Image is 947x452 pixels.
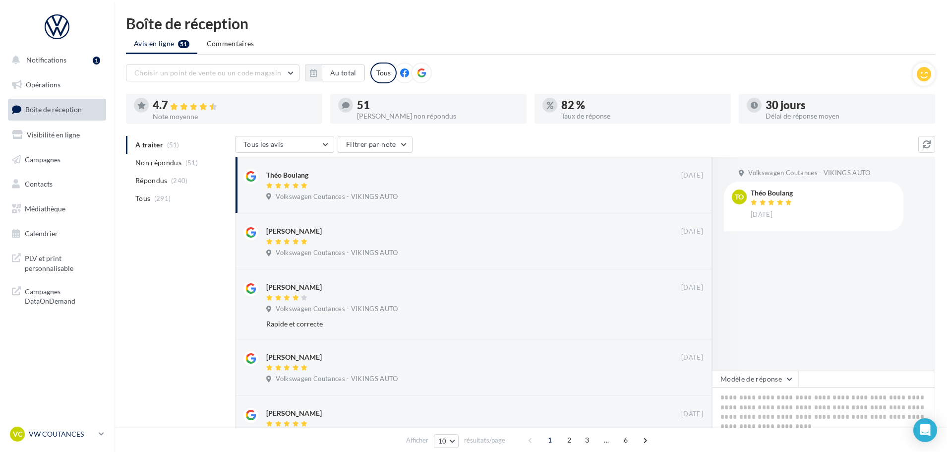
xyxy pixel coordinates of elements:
[561,432,577,448] span: 2
[6,223,108,244] a: Calendrier
[542,432,558,448] span: 1
[370,63,397,83] div: Tous
[266,226,322,236] div: [PERSON_NAME]
[93,57,100,65] div: 1
[135,176,168,186] span: Répondus
[153,100,314,111] div: 4.7
[135,194,150,203] span: Tous
[185,159,198,167] span: (51)
[712,371,798,387] button: Modèle de réponse
[6,74,108,95] a: Opérations
[6,198,108,219] a: Médiathèque
[357,100,519,111] div: 51
[276,193,398,201] span: Volkswagen Coutances - VIKINGS AUTO
[681,171,703,180] span: [DATE]
[618,432,634,448] span: 6
[579,432,595,448] span: 3
[406,436,428,445] span: Afficher
[135,158,181,168] span: Non répondus
[276,375,398,384] span: Volkswagen Coutances - VIKINGS AUTO
[154,194,171,202] span: (291)
[25,252,102,273] span: PLV et print personnalisable
[8,425,106,444] a: VC VW COUTANCES
[235,136,334,153] button: Tous les avis
[153,113,314,120] div: Note moyenne
[134,68,281,77] span: Choisir un point de vente ou un code magasin
[276,249,398,258] span: Volkswagen Coutances - VIKINGS AUTO
[276,305,398,314] span: Volkswagen Coutances - VIKINGS AUTO
[322,65,365,81] button: Au total
[126,65,299,81] button: Choisir un point de vente ou un code magasin
[305,65,365,81] button: Au total
[26,56,66,64] span: Notifications
[561,113,723,120] div: Taux de réponse
[338,136,413,153] button: Filtrer par note
[6,174,108,194] a: Contacts
[126,16,935,31] div: Boîte de réception
[681,353,703,362] span: [DATE]
[748,169,870,178] span: Volkswagen Coutances - VIKINGS AUTO
[434,434,459,448] button: 10
[25,285,102,306] span: Campagnes DataOnDemand
[751,210,772,219] span: [DATE]
[766,113,927,120] div: Délai de réponse moyen
[266,170,308,180] div: Théo Boulang
[171,177,188,185] span: (240)
[598,432,614,448] span: ...
[681,283,703,292] span: [DATE]
[266,408,322,418] div: [PERSON_NAME]
[357,113,519,120] div: [PERSON_NAME] non répondus
[751,190,794,196] div: Théo Boulang
[266,352,322,362] div: [PERSON_NAME]
[266,319,639,329] div: Rapide et correcte
[913,418,937,442] div: Open Intercom Messenger
[13,429,22,439] span: VC
[25,180,53,188] span: Contacts
[681,227,703,236] span: [DATE]
[6,50,104,70] button: Notifications 1
[735,192,744,202] span: To
[25,155,60,163] span: Campagnes
[243,140,284,148] span: Tous les avis
[681,410,703,419] span: [DATE]
[766,100,927,111] div: 30 jours
[6,281,108,310] a: Campagnes DataOnDemand
[6,99,108,120] a: Boîte de réception
[25,229,58,238] span: Calendrier
[26,80,60,89] span: Opérations
[464,436,505,445] span: résultats/page
[6,248,108,277] a: PLV et print personnalisable
[25,204,65,213] span: Médiathèque
[6,125,108,145] a: Visibilité en ligne
[6,149,108,170] a: Campagnes
[29,429,95,439] p: VW COUTANCES
[27,130,80,139] span: Visibilité en ligne
[561,100,723,111] div: 82 %
[266,282,322,292] div: [PERSON_NAME]
[25,105,82,114] span: Boîte de réception
[207,39,254,48] span: Commentaires
[438,437,447,445] span: 10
